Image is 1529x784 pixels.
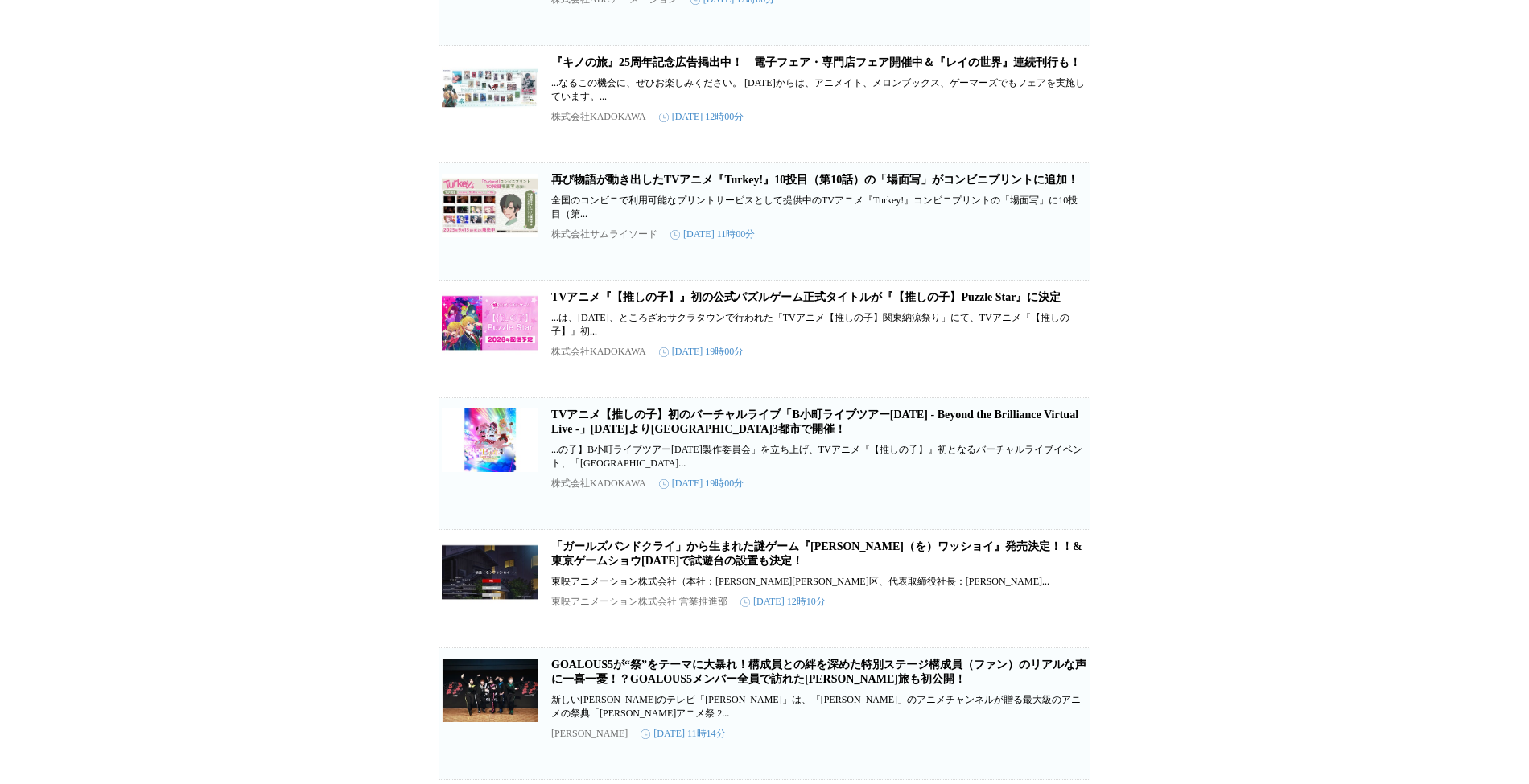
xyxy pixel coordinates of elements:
[641,727,725,741] time: [DATE] 11時14分
[442,290,538,355] img: TVアニメ『【推しの子】』初の公式パズルゲーム正式タイトルが『【推しの子】Puzzle Star』に決定
[551,56,1081,68] a: 『キノの旅』25周年記念広告掲出中！ 電子フェア・専門店フェア開催中＆『レイの世界』連続刊行も！
[551,291,1061,303] a: TVアニメ『【推しの子】』初の公式パズルゲーム正式タイトルが『【推しの子】Puzzle Star』に決定
[551,540,1082,567] a: 「ガールズバンドクライ」から生まれた謎ゲーム『[PERSON_NAME]（を）ワッショイ』発売決定！！&東京ゲームショウ[DATE]で試遊台の設置も決定！
[551,76,1087,104] p: ...なるこの機会に、ぜひお楽しみください。 [DATE]からは、アニメイト、メロンブックス、ゲーマーズでもフェアを実施しています。...
[551,194,1087,221] p: 全国のコンビニで利用可能なプリントサービスとして提供中のTVアニメ『Turkey!』コンビニプリントの「場面写」に10投目（第...
[551,110,646,124] p: 株式会社KADOKAWA
[551,728,628,740] p: [PERSON_NAME]
[670,228,755,241] time: [DATE] 11時00分
[442,55,538,120] img: 『キノの旅』25周年記念広告掲出中！ 電子フェア・専門店フェア開催中＆『レイの世界』連続刊行も！
[551,575,1087,589] p: 東映アニメーション株式会社（本社：[PERSON_NAME][PERSON_NAME]区、代表取締役社長：[PERSON_NAME]...
[551,443,1087,470] p: ...の子】B小町ライブツアー[DATE]製作委員会」を立ち上げ、TVアニメ『【推しの子】』初となるバーチャルライブイベント、「[GEOGRAPHIC_DATA]...
[442,173,538,237] img: 再び物語が動き出したTVアニメ『Turkey!』10投目（第10話）の「場面写」がコンビニプリントに追加！
[659,477,744,491] time: [DATE] 19時00分
[659,345,744,359] time: [DATE] 19時00分
[442,408,538,472] img: TVアニメ【推しの子】初のバーチャルライブ「B小町ライブツアー2026 - Beyond the Brilliance Virtual Live -」2026年4月より東名阪3都市で開催！
[551,174,1078,186] a: 再び物語が動き出したTVアニメ『Turkey!』10投目（第10話）の「場面写」がコンビニプリントに追加！
[740,595,826,609] time: [DATE] 12時10分
[442,540,538,604] img: 「ガールズバンドクライ」から生まれた謎ゲーム『桃香（を）ワッショイ』発売決定！！&東京ゲームショウ2025で試遊台の設置も決定！
[551,659,1086,685] a: GOALOUS5が“祭”をテーマに大暴れ！構成員との絆を深めた特別ステージ構成員（ファン）のリアルな声に一喜一憂！？GOALOUS5メンバー全員で訪れた[PERSON_NAME]旅も初公開！
[659,110,744,124] time: [DATE] 12時00分
[551,693,1087,720] p: 新しい[PERSON_NAME]のテレビ「[PERSON_NAME]」は、「[PERSON_NAME]」のアニメチャンネルが贈る最大級のアニメの祭典「[PERSON_NAME]アニメ祭 2...
[551,408,1078,435] a: TVアニメ【推しの子】初のバーチャルライブ「B小町ライブツアー[DATE] - Beyond the Brilliance Virtual Live -」[DATE]より[GEOGRAPHIC_...
[551,477,646,491] p: 株式会社KADOKAWA
[551,311,1087,339] p: ...は、[DATE]、ところざわサクラタウンで行われた「TVアニメ【推しの子】関東納涼祭り」にて、TVアニメ『【推しの子】』初...
[551,228,657,241] p: 株式会社サムライソード
[551,595,727,609] p: 東映アニメーション株式会社 営業推進部
[442,658,538,722] img: GOALOUS5が“祭”をテーマに大暴れ！構成員との絆を深めた特別ステージ構成員（ファン）のリアルな声に一喜一憂！？GOALOUS5メンバー全員で訪れた山形ほのぼの旅も初公開！
[551,345,646,359] p: 株式会社KADOKAWA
